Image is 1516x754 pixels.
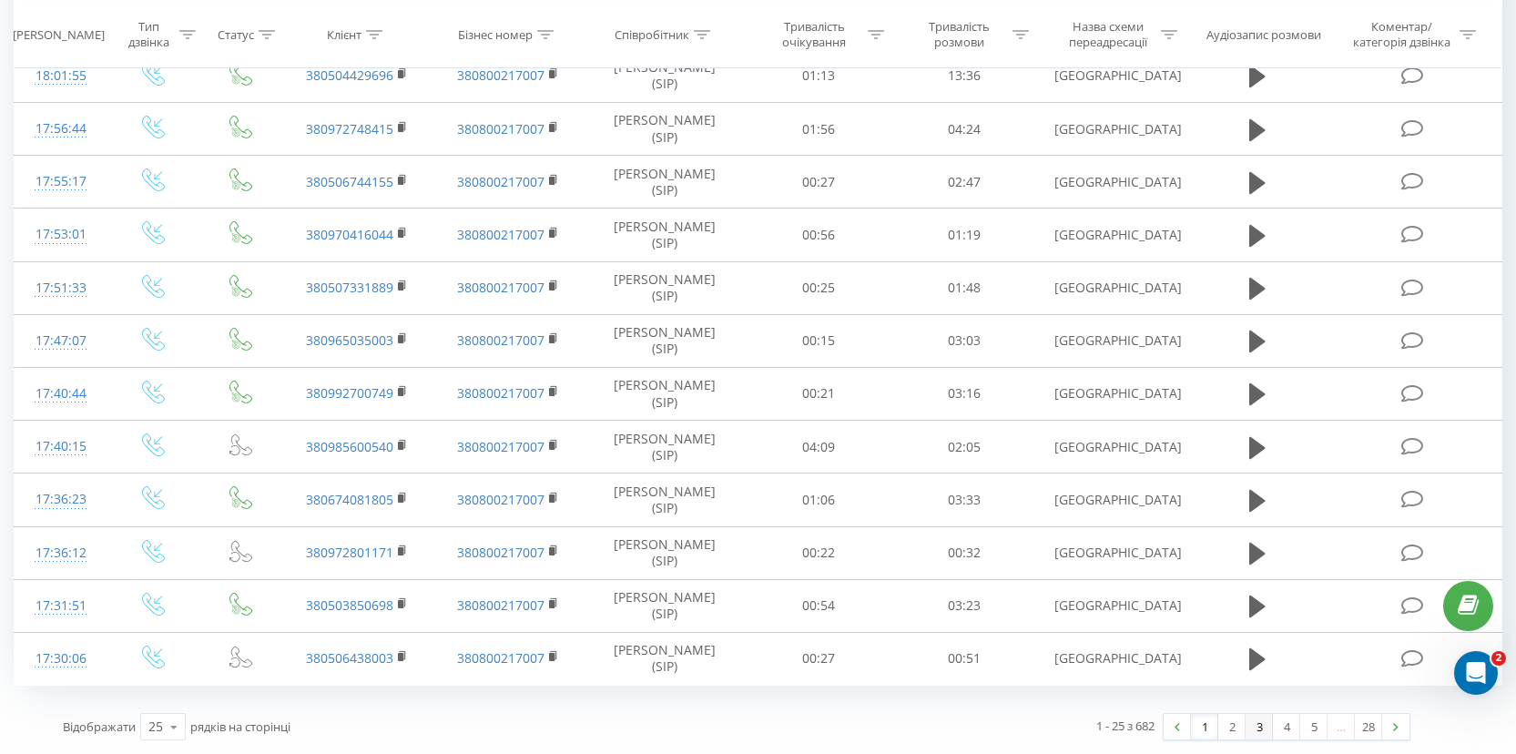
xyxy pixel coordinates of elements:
a: 380970416044 [306,226,393,243]
a: 380503850698 [306,596,393,614]
td: 13:36 [891,49,1037,102]
td: [GEOGRAPHIC_DATA] [1036,156,1187,209]
a: 380965035003 [306,331,393,349]
td: [GEOGRAPHIC_DATA] [1036,261,1187,314]
a: 380674081805 [306,491,393,508]
div: 17:55:17 [33,164,89,199]
div: Тривалість розмови [911,19,1008,50]
td: [GEOGRAPHIC_DATA] [1036,474,1187,526]
td: 01:19 [891,209,1037,261]
td: [PERSON_NAME] (SIP) [584,49,747,102]
td: [GEOGRAPHIC_DATA] [1036,632,1187,685]
div: 17:51:33 [33,270,89,306]
a: 380800217007 [457,596,544,614]
a: 380800217007 [457,173,544,190]
a: 1 [1191,714,1218,739]
td: 01:13 [746,49,891,102]
td: [GEOGRAPHIC_DATA] [1036,103,1187,156]
td: [GEOGRAPHIC_DATA] [1036,526,1187,579]
a: 380800217007 [457,491,544,508]
td: 01:48 [891,261,1037,314]
td: 02:05 [891,421,1037,474]
td: 00:27 [746,632,891,685]
div: 17:31:51 [33,588,89,624]
div: … [1328,714,1355,739]
td: 00:54 [746,579,891,632]
div: Тип дзвінка [123,19,174,50]
td: 04:09 [746,421,891,474]
div: Клієнт [327,26,361,42]
span: Відображати [63,718,136,735]
td: 00:25 [746,261,891,314]
a: 380800217007 [457,544,544,561]
a: 380800217007 [457,120,544,138]
div: 25 [148,718,163,736]
td: 02:47 [891,156,1037,209]
td: 04:24 [891,103,1037,156]
td: 00:51 [891,632,1037,685]
div: 17:53:01 [33,217,89,252]
div: 1 - 25 з 682 [1096,717,1155,735]
div: Співробітник [615,26,689,42]
a: 380507331889 [306,279,393,296]
span: рядків на сторінці [190,718,290,735]
a: 380800217007 [457,384,544,402]
td: [PERSON_NAME] (SIP) [584,314,747,367]
a: 380800217007 [457,331,544,349]
td: [PERSON_NAME] (SIP) [584,209,747,261]
td: [GEOGRAPHIC_DATA] [1036,367,1187,420]
a: 3 [1246,714,1273,739]
td: 00:56 [746,209,891,261]
td: 03:33 [891,474,1037,526]
td: [PERSON_NAME] (SIP) [584,579,747,632]
td: [PERSON_NAME] (SIP) [584,156,747,209]
a: 4 [1273,714,1300,739]
a: 5 [1300,714,1328,739]
a: 28 [1355,714,1382,739]
div: 17:36:12 [33,535,89,571]
a: 380800217007 [457,438,544,455]
td: 03:23 [891,579,1037,632]
td: [GEOGRAPHIC_DATA] [1036,314,1187,367]
td: [PERSON_NAME] (SIP) [584,367,747,420]
td: [PERSON_NAME] (SIP) [584,103,747,156]
td: [GEOGRAPHIC_DATA] [1036,421,1187,474]
td: [GEOGRAPHIC_DATA] [1036,49,1187,102]
div: Аудіозапис розмови [1206,26,1321,42]
a: 380800217007 [457,66,544,84]
td: 00:32 [891,526,1037,579]
td: [GEOGRAPHIC_DATA] [1036,579,1187,632]
td: 01:06 [746,474,891,526]
td: [PERSON_NAME] (SIP) [584,632,747,685]
div: 17:40:15 [33,429,89,464]
div: Назва схеми переадресації [1059,19,1156,50]
div: Тривалість очікування [766,19,863,50]
a: 380506438003 [306,649,393,667]
a: 380985600540 [306,438,393,455]
td: 00:21 [746,367,891,420]
div: 17:56:44 [33,111,89,147]
div: 17:47:07 [33,323,89,359]
div: Бізнес номер [458,26,533,42]
td: 01:56 [746,103,891,156]
td: 00:22 [746,526,891,579]
a: 380972748415 [306,120,393,138]
td: [PERSON_NAME] (SIP) [584,526,747,579]
td: 03:16 [891,367,1037,420]
div: 18:01:55 [33,58,89,94]
a: 380504429696 [306,66,393,84]
a: 380800217007 [457,279,544,296]
td: 00:15 [746,314,891,367]
td: 00:27 [746,156,891,209]
div: Коментар/категорія дзвінка [1348,19,1455,50]
div: Статус [218,26,254,42]
span: 2 [1491,651,1506,666]
iframe: Intercom live chat [1454,651,1498,695]
div: 17:40:44 [33,376,89,412]
td: 03:03 [891,314,1037,367]
a: 380972801171 [306,544,393,561]
a: 380800217007 [457,226,544,243]
a: 380506744155 [306,173,393,190]
td: [PERSON_NAME] (SIP) [584,474,747,526]
div: 17:30:06 [33,641,89,677]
